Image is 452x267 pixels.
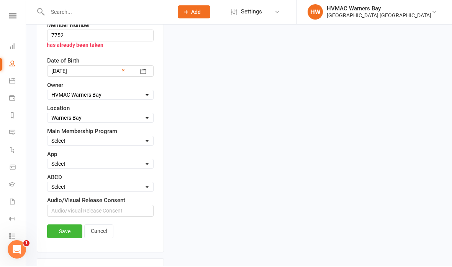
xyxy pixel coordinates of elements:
label: Location [47,104,70,114]
a: People [9,56,26,74]
input: Audio/Visual Release Consent [47,206,154,217]
label: ABCD [47,173,62,183]
span: 1 [23,241,29,247]
a: × [122,66,125,76]
a: Cancel [84,225,113,239]
label: Member Number [47,21,90,30]
a: Reports [9,108,26,125]
input: Search... [45,7,168,18]
label: Main Membership Program [47,127,117,137]
a: Calendar [9,74,26,91]
a: Dashboard [9,39,26,56]
span: Add [191,10,201,16]
a: Save [47,225,82,239]
button: Add [178,6,210,19]
div: HW [308,5,323,20]
label: Owner [47,81,63,91]
div: HVMAC Warners Bay [327,6,431,13]
iframe: Intercom live chat [8,241,26,259]
span: Settings [241,4,262,21]
label: Date of Birth [47,57,79,66]
div: [GEOGRAPHIC_DATA] [GEOGRAPHIC_DATA] [327,13,431,20]
a: Product Sales [9,160,26,177]
label: Audio/Visual Release Consent [47,196,125,206]
div: has already been taken [39,38,154,53]
input: Member Number [47,30,154,42]
a: Payments [9,91,26,108]
label: App [47,150,57,160]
